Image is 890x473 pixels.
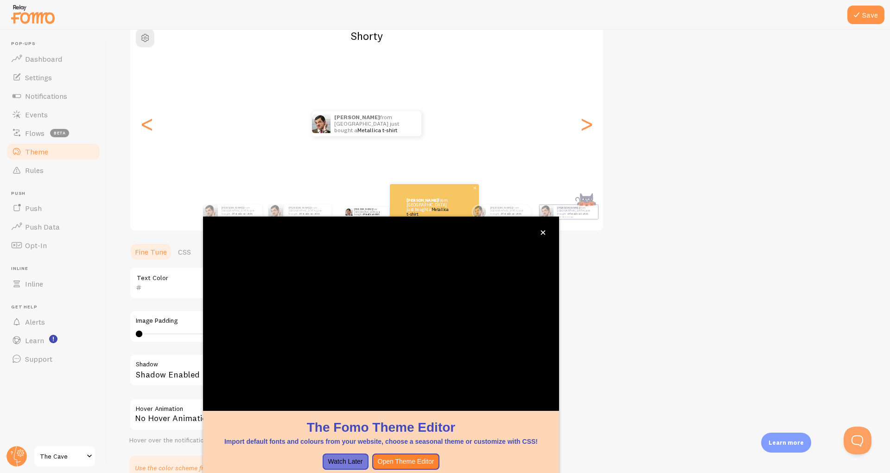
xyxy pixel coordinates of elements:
[50,129,69,137] span: beta
[135,463,252,473] p: Use the color scheme from your website
[6,50,101,68] a: Dashboard
[203,205,218,219] img: Fomo
[581,54,592,193] div: Next slide
[25,241,47,250] span: Opt-In
[25,128,44,138] span: Flows
[372,454,440,470] button: Open Theme Editor
[25,279,43,288] span: Inline
[222,216,258,217] small: about 4 minutes ago
[844,427,871,454] iframe: Help Scout Beacon - Open
[40,451,84,462] span: The Cave
[539,205,553,219] img: Fomo
[6,124,101,142] a: Flows beta
[11,266,101,272] span: Inline
[129,243,172,261] a: Fine Tune
[222,206,259,217] p: from [GEOGRAPHIC_DATA] just bought a
[334,111,412,136] p: from [GEOGRAPHIC_DATA] just bought a
[472,205,486,218] img: Fomo
[323,454,369,470] button: Watch Later
[214,437,548,446] p: Import default fonts and colours from your website, choose a seasonal theme or customize with CSS!
[363,213,379,216] a: Metallica t-shirt
[289,206,328,217] p: from [GEOGRAPHIC_DATA] just bought a
[6,87,101,105] a: Notifications
[25,73,52,82] span: Settings
[10,2,56,26] img: fomo-relay-logo-orange.svg
[557,206,579,210] strong: [PERSON_NAME]
[6,236,101,255] a: Opt-In
[49,335,57,343] svg: <p>Watch New Feature Tutorials!</p>
[407,207,449,217] a: Metallica t-shirt
[538,228,548,237] button: close,
[25,110,48,119] span: Events
[129,436,407,445] div: Hover over the notification for preview
[6,142,101,161] a: Theme
[490,206,528,217] p: from [GEOGRAPHIC_DATA] just bought a
[557,216,593,217] small: about 4 minutes ago
[407,198,438,203] strong: [PERSON_NAME]
[6,68,101,87] a: Settings
[502,212,521,216] a: Metallica t-shirt
[6,275,101,293] a: Inline
[25,166,44,175] span: Rules
[6,350,101,368] a: Support
[25,222,60,231] span: Push Data
[289,216,327,217] small: about 4 minutes ago
[25,336,44,345] span: Learn
[345,208,352,216] img: Fomo
[25,354,52,364] span: Support
[357,127,397,134] a: Metallica t-shirt
[33,445,96,467] a: The Cave
[25,204,42,213] span: Push
[268,205,283,219] img: Fomo
[568,212,588,216] a: Metallica t-shirt
[11,41,101,47] span: Pop-ups
[141,54,153,193] div: Previous slide
[769,438,804,447] p: Learn more
[334,114,380,121] strong: [PERSON_NAME]
[130,29,603,43] h2: Shorty
[354,207,385,217] p: from [GEOGRAPHIC_DATA] just bought a
[214,418,548,436] h1: The Fomo Theme Editor
[233,212,253,216] a: Metallica t-shirt
[11,304,101,310] span: Get Help
[490,206,513,210] strong: [PERSON_NAME]
[172,243,197,261] a: CSS
[6,331,101,350] a: Learn
[6,161,101,179] a: Rules
[6,313,101,331] a: Alerts
[6,199,101,217] a: Push
[300,212,320,216] a: Metallica t-shirt
[289,206,311,210] strong: [PERSON_NAME]
[354,208,373,211] strong: [PERSON_NAME]
[129,398,407,431] div: No Hover Animation
[25,147,48,156] span: Theme
[312,115,331,133] img: Fomo
[490,216,527,217] small: about 4 minutes ago
[6,217,101,236] a: Push Data
[25,54,62,64] span: Dashboard
[129,354,407,388] div: Shadow Enabled
[11,191,101,197] span: Push
[407,198,451,220] p: from [GEOGRAPHIC_DATA] just bought a
[6,105,101,124] a: Events
[136,317,401,325] label: Image Padding
[761,433,811,453] div: Learn more
[222,206,244,210] strong: [PERSON_NAME]
[25,91,67,101] span: Notifications
[25,317,45,326] span: Alerts
[557,206,594,217] p: from [GEOGRAPHIC_DATA] just bought a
